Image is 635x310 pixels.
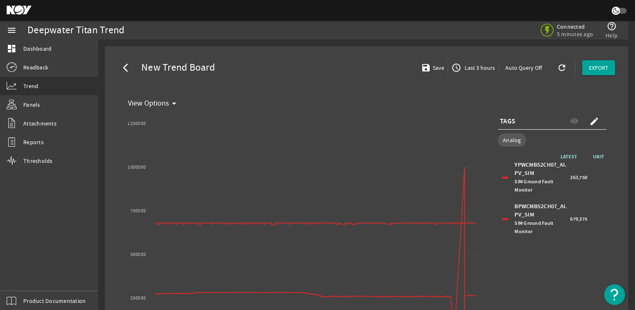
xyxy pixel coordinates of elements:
[607,21,617,31] mat-icon: help_outline
[503,136,521,144] span: Analog
[605,31,618,39] span: Help
[23,157,53,165] span: Thresholds
[505,64,542,72] span: Auto Query Off
[589,64,608,72] span: EXPORT
[514,220,553,235] span: SIM Ground Fault Monitor
[448,60,498,75] button: Last 3 hours
[514,161,568,194] div: YPWCMBS2CH07_AI.PV_SIM
[23,82,38,90] span: Trend
[23,63,48,71] span: Readback
[23,101,40,109] span: Panels
[570,215,587,223] span: 679,375
[23,119,57,128] span: Attachments
[23,297,86,305] span: Product Documentation
[123,63,133,73] mat-icon: arrow_back_ios
[500,117,515,125] span: TAGS
[128,164,146,170] text: 1000000
[451,63,461,73] mat-icon: access_time
[138,64,215,72] span: New Trend Board
[557,23,593,30] span: Connected
[27,26,124,34] div: Deepwater Titan Trend
[582,60,615,75] button: EXPORT
[125,96,184,111] button: View Options
[23,138,44,146] span: Reports
[557,30,593,38] span: 5 minutes ago
[23,44,52,53] span: Dashboard
[561,153,582,160] span: LATEST
[130,251,146,258] text: 500000
[418,60,448,75] button: Save
[557,63,564,73] mat-icon: refresh
[514,178,553,193] span: SIM Ground Fault Monitor
[604,284,625,305] button: Open Resource Center
[589,116,599,126] mat-icon: create
[514,202,568,236] div: BPWCMBS2CH07_AI.PV_SIM
[130,208,146,214] text: 750000
[431,64,444,72] span: Save
[7,44,17,54] mat-icon: dashboard
[421,63,428,73] mat-icon: save
[570,173,587,182] span: 263,750
[581,153,606,161] span: UNIT
[169,98,179,108] mat-icon: arrow_drop_down
[463,64,495,72] span: Last 3 hours
[128,99,169,108] span: View Options
[7,25,17,35] mat-icon: menu
[499,60,549,75] button: Auto Query Off
[130,295,146,301] text: 250000
[128,121,146,127] text: 1250000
